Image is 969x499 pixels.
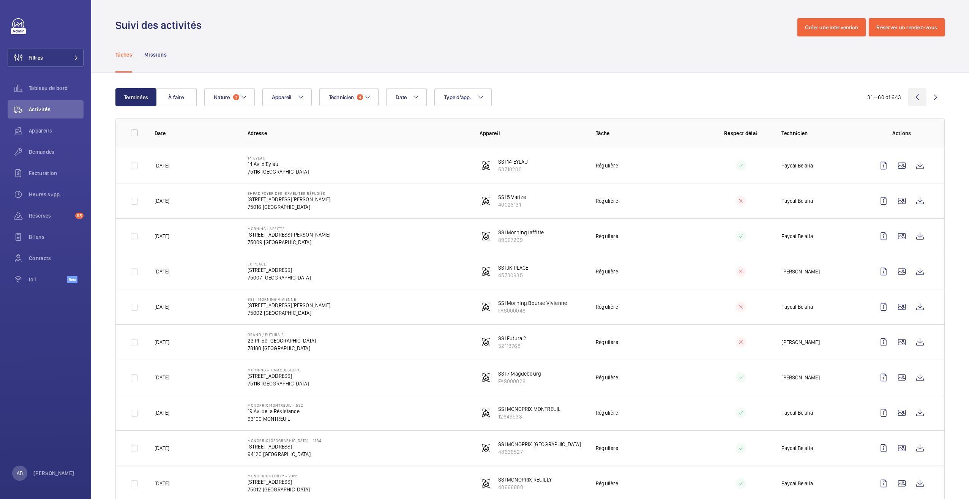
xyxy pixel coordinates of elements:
p: [DATE] [155,303,169,311]
p: Régulière [596,268,618,275]
p: [DATE] [155,338,169,346]
p: SSI Futura 2 [498,335,526,342]
p: Tâche [596,129,700,137]
span: Appareil [272,94,292,100]
p: [PERSON_NAME] [781,374,819,381]
img: fire_alarm.svg [481,161,491,170]
p: [DATE] [155,232,169,240]
p: SSI - Morning Vivienne [248,297,330,302]
p: SSI Morning laffitte [498,229,544,236]
span: Filtres [28,54,43,62]
button: Réserver un rendez-vous [869,18,945,36]
p: [STREET_ADDRESS][PERSON_NAME] [248,302,330,309]
p: Régulière [596,162,618,169]
p: Technicien [781,129,862,137]
p: JK PLACE [248,262,311,266]
p: Faycal Belalia [781,444,813,452]
p: 89967299 [498,236,544,244]
p: SSI MONOPRIX MONTREUIL [498,405,560,413]
p: 23 Pl. de [GEOGRAPHIC_DATA] [248,337,316,344]
button: Type d'app. [434,88,492,106]
p: Tâches [115,51,132,58]
p: SSI JK PLACE [498,264,528,272]
p: Date [155,129,235,137]
button: À faire [156,88,197,106]
p: [DATE] [155,197,169,205]
p: Faycal Belalia [781,303,813,311]
p: SSI Morning Bourse Vivienne [498,299,567,307]
p: FAS000046 [498,307,567,314]
button: Technicien4 [319,88,379,106]
span: Tableau de bord [29,84,84,92]
span: Contacts [29,254,84,262]
p: 12649533 [498,413,560,420]
p: SSI MONOPRIX [GEOGRAPHIC_DATA] [498,441,581,448]
p: Régulière [596,480,618,487]
img: fire_alarm.svg [481,232,491,241]
p: Appareil [480,129,584,137]
p: Faycal Belalia [781,409,813,417]
p: MORNING - 7 Magdebourg [248,368,309,372]
button: Date [386,88,427,106]
button: Appareil [262,88,312,106]
span: 4 [357,94,363,100]
p: MONOPRIX MONTREUIL - 522 [248,403,303,407]
p: SSI 14 EYLAU [498,158,528,166]
p: 78180 [GEOGRAPHIC_DATA] [248,344,316,352]
p: AB [17,469,23,477]
p: Régulière [596,338,618,346]
p: [DATE] [155,268,169,275]
p: Actions [874,129,929,137]
img: fire_alarm.svg [481,338,491,347]
p: SSI 5 Varize [498,193,526,201]
p: [STREET_ADDRESS] [248,443,322,450]
p: Régulière [596,374,618,381]
span: 65 [75,213,84,219]
p: Adresse [248,129,468,137]
h1: Suivi des activités [115,18,206,32]
p: 32113768 [498,342,526,350]
p: SSI MONOPRIX REUILLY [498,476,552,483]
span: Heures supp. [29,191,84,198]
p: 53710200 [498,166,528,173]
span: Facturation [29,169,84,177]
span: 1 [233,94,239,100]
span: Demandes [29,148,84,156]
span: Appareils [29,127,84,134]
img: fire_alarm.svg [481,302,491,311]
p: Régulière [596,197,618,205]
span: Nature [214,94,230,100]
p: Faycal Belalia [781,197,813,205]
p: 75016 [GEOGRAPHIC_DATA] [248,203,330,211]
p: 19 Av. de la Résistance [248,407,303,415]
p: Régulière [596,409,618,417]
p: [PERSON_NAME] [33,469,74,477]
img: fire_alarm.svg [481,444,491,453]
p: Orano / Futura 2 [248,332,316,337]
p: 14 Eylau [248,156,309,160]
p: 75002 [GEOGRAPHIC_DATA] [248,309,330,317]
p: [STREET_ADDRESS] [248,372,309,380]
button: Créer une intervention [797,18,866,36]
p: 75012 [GEOGRAPHIC_DATA] [248,486,310,493]
p: Respect délai [712,129,769,137]
p: 94120 [GEOGRAPHIC_DATA] [248,450,322,458]
img: fire_alarm.svg [481,373,491,382]
p: Faycal Belalia [781,232,813,240]
span: Type d'app. [444,94,472,100]
p: FAS000028 [498,377,541,385]
p: [PERSON_NAME] [781,338,819,346]
img: fire_alarm.svg [481,479,491,488]
p: 75009 [GEOGRAPHIC_DATA] [248,238,330,246]
p: [PERSON_NAME] [781,268,819,275]
p: [DATE] [155,480,169,487]
p: [DATE] [155,162,169,169]
p: Régulière [596,444,618,452]
p: Faycal Belalia [781,162,813,169]
button: Nature1 [204,88,255,106]
span: Réserves [29,212,72,219]
p: [DATE] [155,409,169,417]
p: 75116 [GEOGRAPHIC_DATA] [248,380,309,387]
p: [STREET_ADDRESS] [248,478,310,486]
p: Morning Laffitte [248,226,330,231]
